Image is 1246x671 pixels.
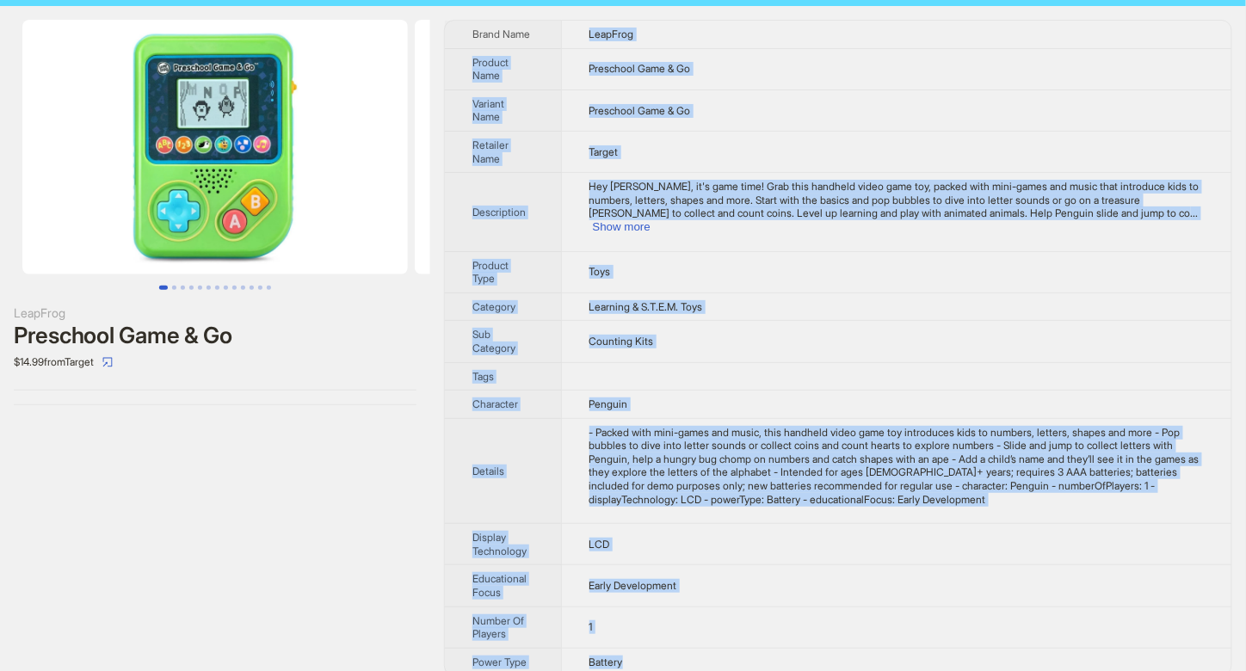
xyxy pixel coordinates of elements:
span: Hey [PERSON_NAME], it's game time! Grab this handheld video game toy, packed with mini-games and ... [589,180,1200,219]
span: Target [589,145,619,158]
span: Tags [472,370,494,383]
img: Preschool Game & Go Preschool Game & Go image 1 [22,20,408,274]
span: Brand Name [472,28,530,40]
span: Product Type [472,259,509,286]
span: Educational Focus [472,572,527,599]
span: select [102,357,113,367]
span: Counting Kits [589,335,654,348]
button: Go to slide 4 [189,286,194,290]
button: Go to slide 13 [267,286,271,290]
span: Early Development [589,579,677,592]
span: Sub Category [472,328,515,354]
span: Product Name [472,56,509,83]
span: 1 [589,620,593,633]
button: Go to slide 1 [159,286,168,290]
span: LCD [589,538,610,551]
span: Preschool Game & Go [589,104,691,117]
span: Learning & S.T.E.M. Toys [589,300,703,313]
button: Go to slide 2 [172,286,176,290]
span: Character [472,397,518,410]
div: $14.99 from Target [14,348,416,376]
button: Go to slide 10 [241,286,245,290]
span: Preschool Game & Go [589,62,691,75]
button: Expand [593,220,651,233]
div: - Packed with mini-games and music, this handheld video game toy introduces kids to numbers, lett... [589,426,1204,507]
span: Description [472,206,526,219]
span: ... [1191,206,1199,219]
span: Category [472,300,515,313]
button: Go to slide 9 [232,286,237,290]
div: Preschool Game & Go [14,323,416,348]
button: Go to slide 6 [207,286,211,290]
span: Details [472,465,504,477]
button: Go to slide 8 [224,286,228,290]
button: Go to slide 12 [258,286,262,290]
button: Go to slide 3 [181,286,185,290]
span: Toys [589,265,611,278]
span: Variant Name [472,97,504,124]
span: Penguin [589,397,628,410]
div: LeapFrog [14,304,416,323]
span: LeapFrog [589,28,634,40]
button: Go to slide 11 [250,286,254,290]
button: Go to slide 7 [215,286,219,290]
div: Hey buddy, it's game time! Grab this handheld video game toy, packed with mini-games and music th... [589,180,1204,233]
span: Retailer Name [472,139,509,165]
button: Go to slide 5 [198,286,202,290]
span: Power Type [472,656,527,668]
span: Number Of Players [472,614,524,641]
span: Battery [589,656,623,668]
span: Display Technology [472,531,527,557]
img: Preschool Game & Go Preschool Game & Go image 2 [415,20,800,274]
